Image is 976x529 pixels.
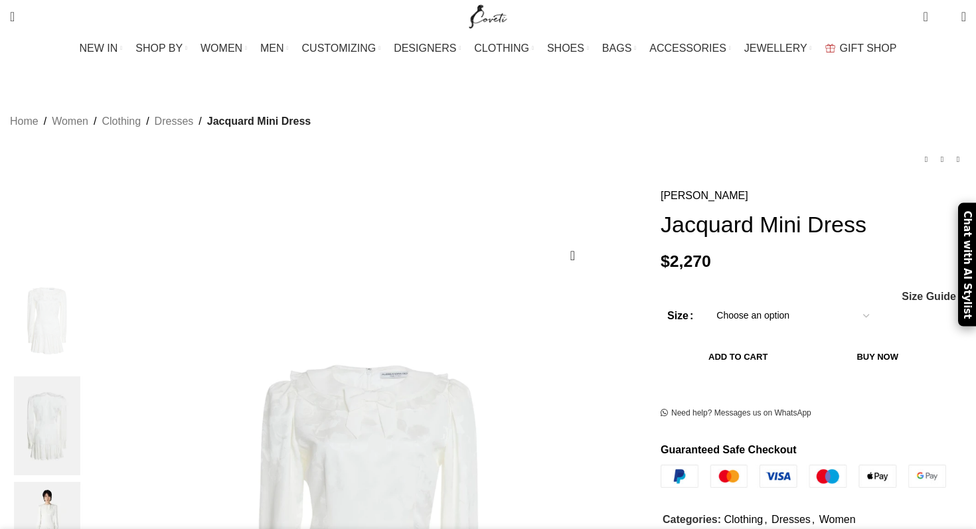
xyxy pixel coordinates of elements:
[772,514,811,525] a: Dresses
[812,511,815,528] span: ,
[661,465,946,487] img: guaranteed-safe-checkout-bordered.j
[201,35,247,62] a: WOMEN
[3,3,21,30] a: Search
[207,113,311,130] span: Jacquard Mini Dress
[3,35,973,62] div: Main navigation
[135,35,187,62] a: SHOP BY
[661,252,711,270] bdi: 2,270
[661,252,670,270] span: $
[135,42,183,54] span: SHOP BY
[825,44,835,52] img: GiftBag
[394,42,456,54] span: DESIGNERS
[661,187,748,204] a: [PERSON_NAME]
[667,343,809,371] button: Add to cart
[260,42,284,54] span: MEN
[466,10,511,21] a: Site logo
[260,35,288,62] a: MEN
[80,35,123,62] a: NEW IN
[901,291,956,302] a: Size Guide
[602,42,631,54] span: BAGS
[155,113,194,130] a: Dresses
[744,35,812,62] a: JEWELLERY
[302,42,376,54] span: CUSTOMIZING
[10,113,311,130] nav: Breadcrumb
[661,408,811,419] a: Need help? Messages us on WhatsApp
[649,42,726,54] span: ACCESSORIES
[918,151,934,167] a: Previous product
[661,211,966,238] h1: Jacquard Mini Dress
[302,35,381,62] a: CUSTOMIZING
[102,113,141,130] a: Clothing
[7,376,88,476] img: Jacquard Mini Dress
[201,42,242,54] span: WOMEN
[667,307,693,325] label: Size
[547,35,589,62] a: SHOES
[661,444,797,455] strong: Guaranteed Safe Checkout
[825,35,897,62] a: GIFT SHOP
[52,113,88,130] a: Women
[474,35,534,62] a: CLOTHING
[547,42,584,54] span: SHOES
[394,35,461,62] a: DESIGNERS
[724,514,763,525] a: Clothing
[819,514,856,525] a: Women
[950,151,966,167] a: Next product
[840,42,897,54] span: GIFT SHOP
[649,35,731,62] a: ACCESSORIES
[474,42,529,54] span: CLOTHING
[80,42,118,54] span: NEW IN
[924,7,934,17] span: 0
[10,113,39,130] a: Home
[815,343,939,371] button: Buy now
[941,13,951,23] span: 0
[663,514,721,525] span: Categories:
[916,3,934,30] a: 0
[764,511,767,528] span: ,
[602,35,636,62] a: BAGS
[938,3,951,30] div: My Wishlist
[7,270,88,370] img: Jacquard Mini Dress
[744,42,807,54] span: JEWELLERY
